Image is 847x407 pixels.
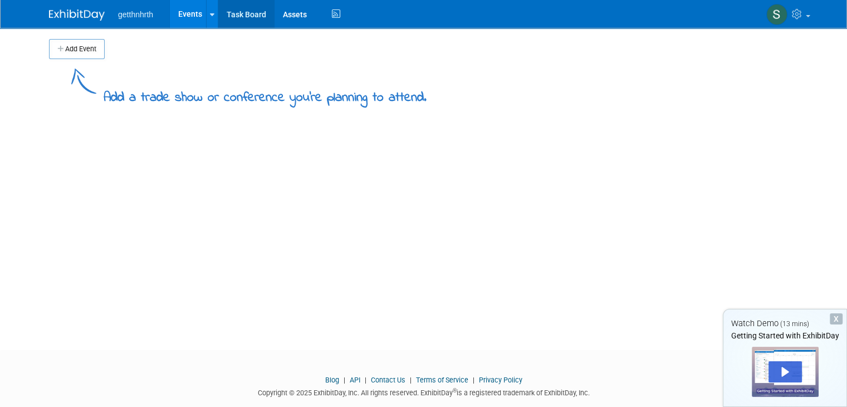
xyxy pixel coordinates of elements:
a: API [350,376,360,384]
div: Play [768,361,802,382]
span: | [470,376,477,384]
a: Terms of Service [416,376,468,384]
a: Blog [325,376,339,384]
button: Add Event [49,39,105,59]
div: Watch Demo [723,318,846,330]
a: Contact Us [371,376,405,384]
span: (13 mins) [780,320,809,328]
span: | [407,376,414,384]
img: Shivani Shivani [766,4,787,25]
div: Add a trade show or conference you're planning to attend. [104,80,427,108]
span: getthnhrth [118,10,153,19]
img: ExhibitDay [49,9,105,21]
sup: ® [453,387,457,394]
span: | [341,376,348,384]
span: | [362,376,369,384]
div: Dismiss [830,313,843,324]
a: Privacy Policy [479,376,522,384]
div: Getting Started with ExhibitDay [723,330,846,341]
